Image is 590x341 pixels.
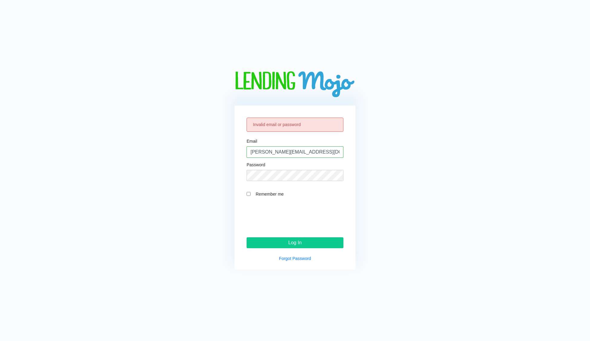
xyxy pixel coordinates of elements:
[253,190,343,197] label: Remember me
[247,139,257,143] label: Email
[247,237,343,248] input: Log In
[247,118,343,132] div: Invalid email or password
[247,163,265,167] label: Password
[249,208,341,231] iframe: reCAPTCHA
[279,256,311,261] a: Forgot Password
[234,71,356,98] img: logo-big.png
